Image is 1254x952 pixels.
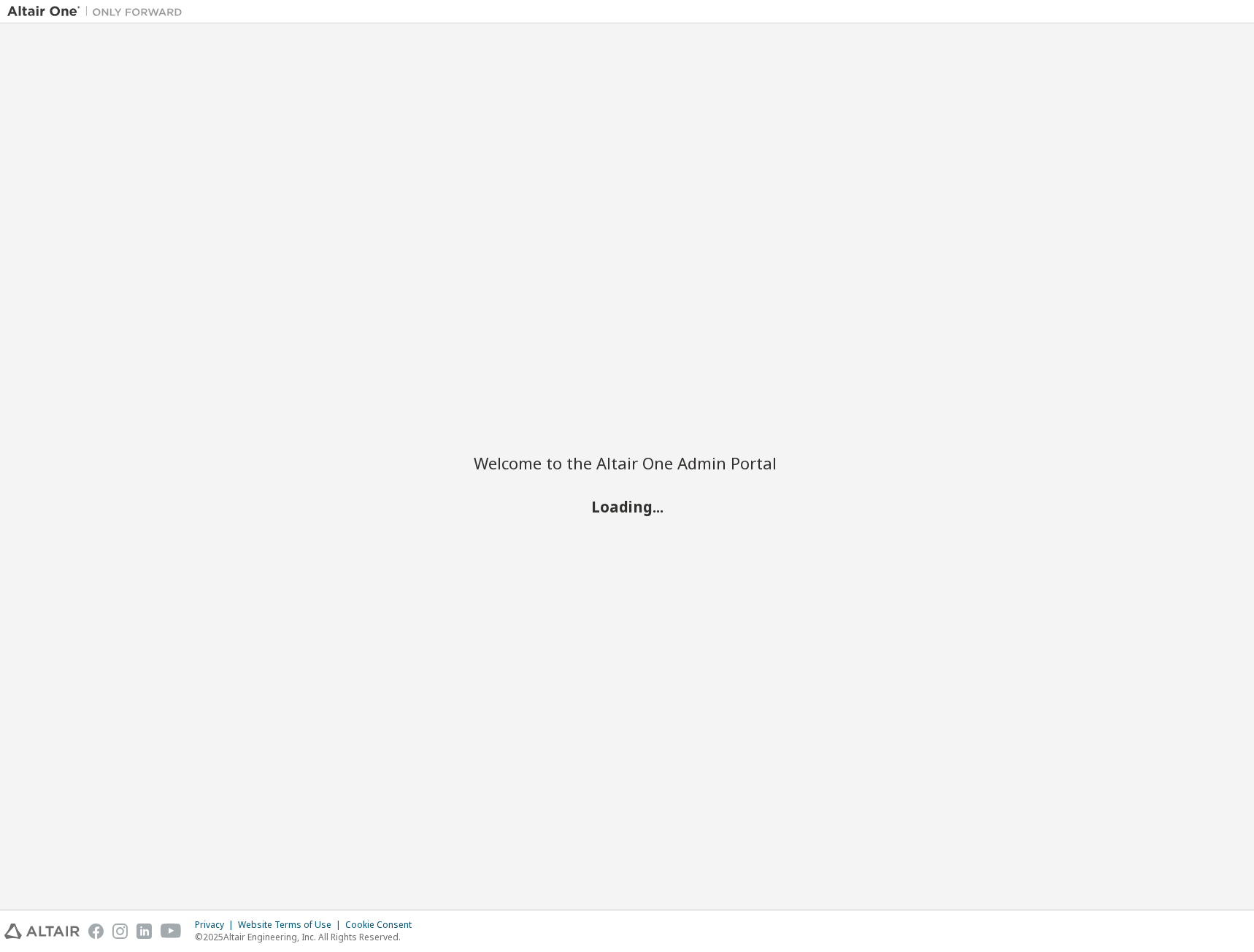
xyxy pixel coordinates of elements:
[238,919,345,931] div: Website Terms of Use
[345,919,420,931] div: Cookie Consent
[4,924,80,939] img: altair_logo.svg
[474,453,780,473] h2: Welcome to the Altair One Admin Portal
[161,924,182,939] img: youtube.svg
[195,919,238,931] div: Privacy
[195,931,420,943] p: © 2025 Altair Engineering, Inc. All Rights Reserved.
[474,497,780,516] h2: Loading...
[7,4,190,19] img: Altair One
[88,924,104,939] img: facebook.svg
[112,924,128,939] img: instagram.svg
[136,924,152,939] img: linkedin.svg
